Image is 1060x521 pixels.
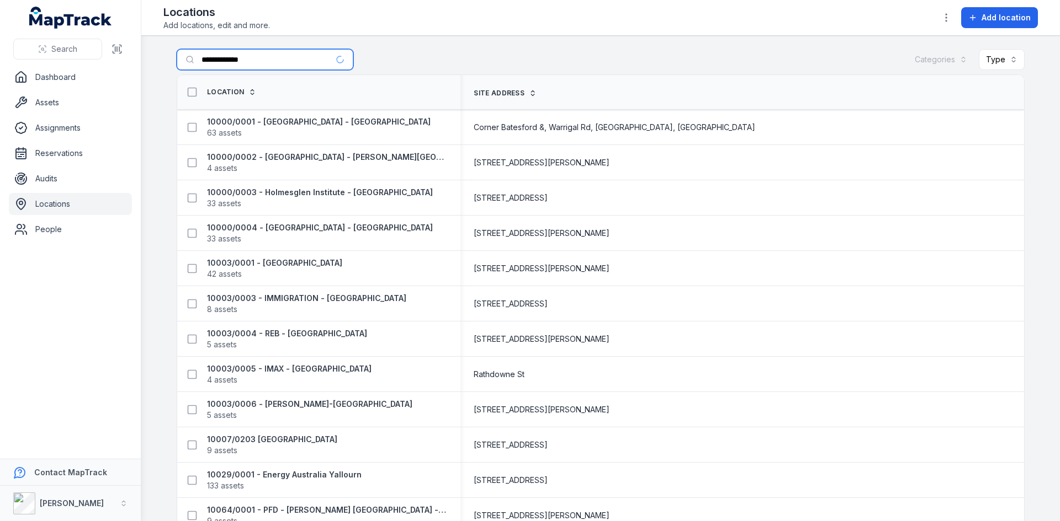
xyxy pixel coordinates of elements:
a: 10000/0002 - [GEOGRAPHIC_DATA] - [PERSON_NAME][GEOGRAPHIC_DATA]4 assets [207,152,447,174]
span: 5 assets [207,339,237,350]
span: Location [207,88,244,96]
span: Rathdowne St [474,369,524,380]
strong: 10064/0001 - PFD - [PERSON_NAME] [GEOGRAPHIC_DATA] - [STREET_ADDRESS][PERSON_NAME] [207,504,447,515]
span: [STREET_ADDRESS][PERSON_NAME] [474,510,609,521]
strong: 10000/0002 - [GEOGRAPHIC_DATA] - [PERSON_NAME][GEOGRAPHIC_DATA] [207,152,447,163]
span: 4 assets [207,163,237,174]
a: Site address [474,89,537,98]
span: [STREET_ADDRESS] [474,192,548,203]
a: Audits [9,168,132,190]
span: [STREET_ADDRESS][PERSON_NAME] [474,263,609,274]
a: 10003/0005 - IMAX - [GEOGRAPHIC_DATA]4 assets [207,363,372,385]
span: 33 assets [207,198,241,209]
span: Site address [474,89,524,98]
a: Reservations [9,142,132,164]
a: People [9,218,132,240]
a: 10000/0004 - [GEOGRAPHIC_DATA] - [GEOGRAPHIC_DATA]33 assets [207,222,433,244]
span: 33 assets [207,233,241,244]
span: Add locations, edit and more. [163,20,270,31]
a: Locations [9,193,132,215]
span: [STREET_ADDRESS] [474,439,548,450]
span: Corner Batesford &, Warrigal Rd, [GEOGRAPHIC_DATA], [GEOGRAPHIC_DATA] [474,122,755,133]
a: 10000/0003 - Holmesglen Institute - [GEOGRAPHIC_DATA]33 assets [207,187,433,209]
a: Dashboard [9,66,132,88]
strong: Contact MapTrack [34,468,107,477]
strong: 10003/0006 - [PERSON_NAME]-[GEOGRAPHIC_DATA] [207,399,412,410]
a: 10000/0001 - [GEOGRAPHIC_DATA] - [GEOGRAPHIC_DATA]63 assets [207,116,431,138]
span: [STREET_ADDRESS] [474,475,548,486]
strong: 10003/0004 - REB - [GEOGRAPHIC_DATA] [207,328,367,339]
span: 63 assets [207,127,242,138]
strong: [PERSON_NAME] [40,498,104,508]
a: 10003/0006 - [PERSON_NAME]-[GEOGRAPHIC_DATA]5 assets [207,399,412,421]
span: [STREET_ADDRESS][PERSON_NAME] [474,157,609,168]
button: Type [979,49,1025,70]
a: 10003/0004 - REB - [GEOGRAPHIC_DATA]5 assets [207,328,367,350]
h2: Locations [163,4,270,20]
span: 9 assets [207,445,237,456]
strong: 10000/0001 - [GEOGRAPHIC_DATA] - [GEOGRAPHIC_DATA] [207,116,431,127]
a: Assets [9,92,132,114]
strong: 10003/0001 - [GEOGRAPHIC_DATA] [207,257,342,268]
a: Assignments [9,117,132,139]
a: 10003/0003 - IMMIGRATION - [GEOGRAPHIC_DATA]8 assets [207,293,406,315]
strong: 10003/0003 - IMMIGRATION - [GEOGRAPHIC_DATA] [207,293,406,304]
a: 10029/0001 - Energy Australia Yallourn133 assets [207,469,362,491]
span: [STREET_ADDRESS] [474,298,548,309]
span: 8 assets [207,304,237,315]
a: 10007/0203 [GEOGRAPHIC_DATA]9 assets [207,434,337,456]
strong: 10029/0001 - Energy Australia Yallourn [207,469,362,480]
span: 42 assets [207,268,242,280]
span: [STREET_ADDRESS][PERSON_NAME] [474,228,609,239]
span: 4 assets [207,374,237,385]
button: Search [13,39,102,60]
span: Add location [982,12,1031,23]
span: 5 assets [207,410,237,421]
button: Add location [961,7,1038,28]
span: [STREET_ADDRESS][PERSON_NAME] [474,404,609,415]
a: 10003/0001 - [GEOGRAPHIC_DATA]42 assets [207,257,342,280]
a: MapTrack [29,7,112,29]
span: 133 assets [207,480,244,491]
strong: 10000/0003 - Holmesglen Institute - [GEOGRAPHIC_DATA] [207,187,433,198]
span: [STREET_ADDRESS][PERSON_NAME] [474,334,609,345]
strong: 10003/0005 - IMAX - [GEOGRAPHIC_DATA] [207,363,372,374]
strong: 10000/0004 - [GEOGRAPHIC_DATA] - [GEOGRAPHIC_DATA] [207,222,433,233]
span: Search [51,44,77,55]
strong: 10007/0203 [GEOGRAPHIC_DATA] [207,434,337,445]
a: Location [207,88,256,96]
